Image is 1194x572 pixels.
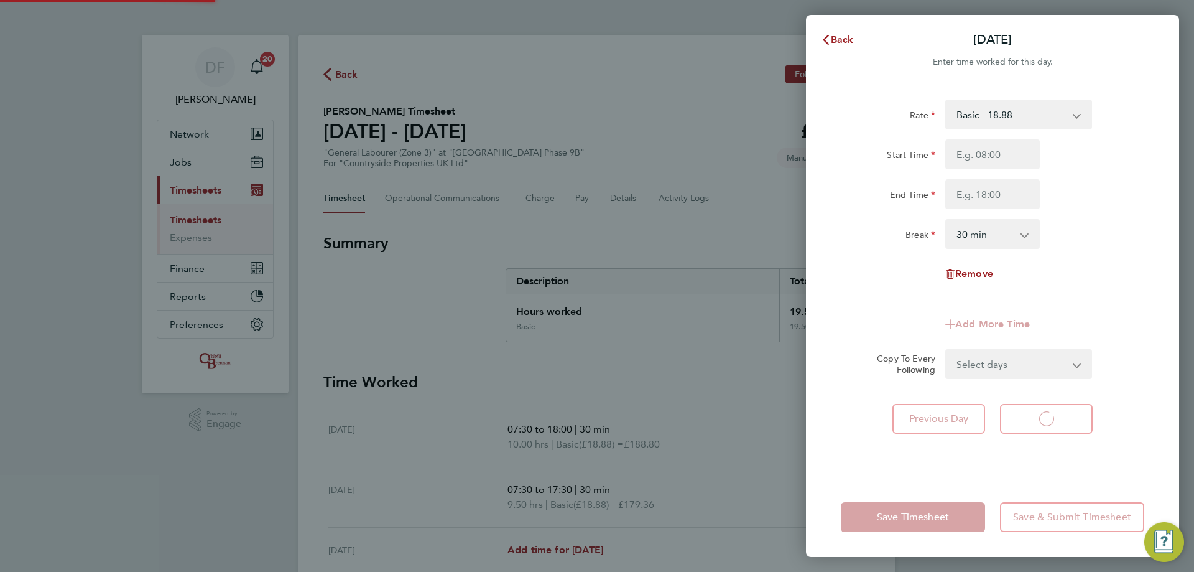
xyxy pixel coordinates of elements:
div: Enter time worked for this day. [806,55,1179,70]
label: Start Time [887,149,935,164]
label: Copy To Every Following [867,353,935,375]
label: Rate [910,110,935,124]
button: Remove [945,269,993,279]
label: End Time [890,189,935,204]
p: [DATE] [973,31,1012,49]
input: E.g. 18:00 [945,179,1040,209]
button: Back [808,27,866,52]
label: Break [905,229,935,244]
input: E.g. 08:00 [945,139,1040,169]
span: Remove [955,268,993,279]
span: Back [831,34,854,45]
button: Engage Resource Center [1144,522,1184,562]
